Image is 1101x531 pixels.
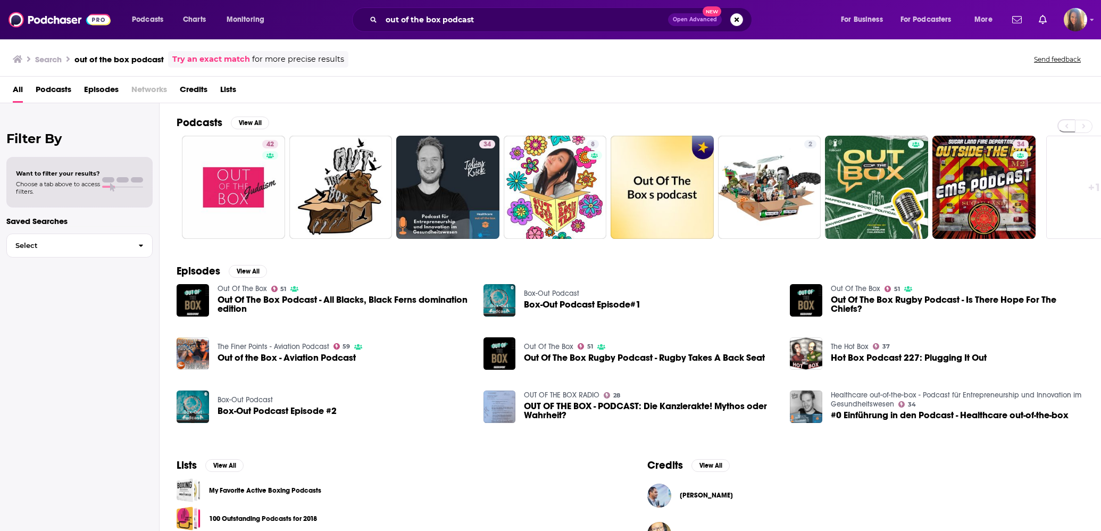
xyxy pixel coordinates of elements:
[604,392,620,399] a: 28
[831,342,869,351] a: The Hot Box
[647,459,730,472] a: CreditsView All
[205,459,244,472] button: View All
[16,180,100,195] span: Choose a tab above to access filters.
[7,242,130,249] span: Select
[218,342,329,351] a: The Finer Points - Aviation Podcast
[804,140,816,148] a: 2
[703,6,722,16] span: New
[177,459,244,472] a: ListsView All
[831,284,880,293] a: Out Of The Box
[647,459,683,472] h2: Credits
[932,136,1036,239] a: 34
[524,402,777,420] a: OUT OF THE BOX - PODCAST: Die Kanzlerakte! Mythos oder Wahrheit?
[218,295,471,313] a: Out Of The Box Podcast - All Blacks, Black Ferns domination edition
[177,507,201,530] span: 100 Outstanding Podcasts for 2018
[898,401,916,408] a: 34
[177,116,222,129] h2: Podcasts
[183,12,206,27] span: Charts
[6,131,153,146] h2: Filter By
[647,484,671,508] img: Jonathon Button
[229,265,267,278] button: View All
[831,411,1069,420] a: #0 Einführung in den Podcast - Healthcare out-of-the-box
[831,295,1084,313] span: Out Of The Box Rugby Podcast - Is There Hope For The Chiefs?
[381,11,668,28] input: Search podcasts, credits, & more...
[177,264,220,278] h2: Episodes
[691,459,730,472] button: View All
[967,11,1006,28] button: open menu
[790,284,822,317] img: Out Of The Box Rugby Podcast - Is There Hope For The Chiefs?
[831,353,987,362] a: Hot Box Podcast 227: Plugging It Out
[227,12,264,27] span: Monitoring
[262,140,278,148] a: 42
[219,11,278,28] button: open menu
[718,136,821,239] a: 2
[177,284,209,317] img: Out Of The Box Podcast - All Blacks, Black Ferns domination edition
[790,391,822,423] a: #0 Einführung in den Podcast - Healthcare out-of-the-box
[479,140,495,148] a: 34
[396,136,499,239] a: 34
[908,402,916,407] span: 34
[647,478,1084,512] button: Jonathon ButtonJonathon Button
[587,140,599,148] a: 8
[177,264,267,278] a: EpisodesView All
[180,81,207,103] a: Credits
[218,406,337,416] a: Box-Out Podcast Episode #2
[524,391,599,400] a: OUT OF THE BOX RADIO
[218,353,356,362] a: Out of the Box - Aviation Podcast
[841,12,883,27] span: For Business
[524,342,573,351] a: Out Of The Box
[177,391,209,423] img: Box-Out Podcast Episode #2
[209,485,321,496] a: My Favorite Active Boxing Podcasts
[578,343,593,350] a: 51
[74,54,164,64] h3: out of the box podcast
[132,12,163,27] span: Podcasts
[13,81,23,103] a: All
[790,337,822,370] img: Hot Box Podcast 227: Plugging It Out
[177,478,201,502] a: My Favorite Active Boxing Podcasts
[900,12,952,27] span: For Podcasters
[280,287,286,292] span: 51
[668,13,722,26] button: Open AdvancedNew
[882,344,890,349] span: 37
[587,344,593,349] span: 51
[894,11,967,28] button: open menu
[6,216,153,226] p: Saved Searches
[6,234,153,258] button: Select
[84,81,119,103] span: Episodes
[483,284,516,317] img: Box-Out Podcast Episode#1
[343,344,350,349] span: 59
[271,286,287,292] a: 51
[231,117,269,129] button: View All
[35,54,62,64] h3: Search
[176,11,212,28] a: Charts
[1008,11,1026,29] a: Show notifications dropdown
[680,491,733,500] a: Jonathon Button
[524,300,641,309] a: Box-Out Podcast Episode#1
[177,337,209,370] img: Out of the Box - Aviation Podcast
[209,513,317,525] a: 100 Outstanding Podcasts for 2018
[218,284,267,293] a: Out Of The Box
[9,10,111,30] img: Podchaser - Follow, Share and Rate Podcasts
[504,136,607,239] a: 8
[524,289,579,298] a: Box-Out Podcast
[220,81,236,103] a: Lists
[36,81,71,103] span: Podcasts
[177,116,269,129] a: PodcastsView All
[483,337,516,370] a: Out Of The Box Rugby Podcast - Rugby Takes A Back Seat
[172,53,250,65] a: Try an exact match
[1064,8,1087,31] button: Show profile menu
[483,391,516,423] img: OUT OF THE BOX - PODCAST: Die Kanzlerakte! Mythos oder Wahrheit?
